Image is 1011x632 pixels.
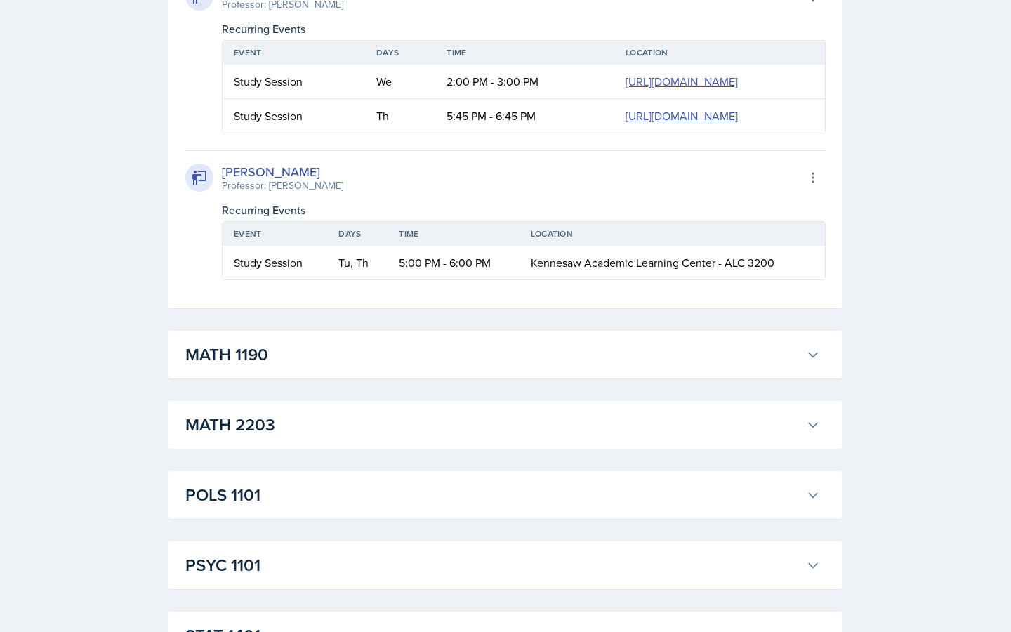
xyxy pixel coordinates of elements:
a: [URL][DOMAIN_NAME] [626,74,738,89]
div: Study Session [234,73,354,90]
div: [PERSON_NAME] [222,162,343,181]
div: Study Session [234,107,354,124]
th: Location [520,222,825,246]
td: 5:00 PM - 6:00 PM [388,246,519,279]
th: Days [327,222,388,246]
th: Time [435,41,614,65]
th: Event [223,41,365,65]
td: 5:45 PM - 6:45 PM [435,99,614,133]
h3: MATH 1190 [185,342,800,367]
td: We [365,65,435,99]
h3: PSYC 1101 [185,553,800,578]
div: Professor: [PERSON_NAME] [222,178,343,193]
button: MATH 2203 [183,409,823,440]
td: Tu, Th [327,246,388,279]
td: 2:00 PM - 3:00 PM [435,65,614,99]
div: Recurring Events [222,202,826,218]
th: Event [223,222,327,246]
th: Time [388,222,519,246]
td: Th [365,99,435,133]
button: MATH 1190 [183,339,823,370]
span: Kennesaw Academic Learning Center - ALC 3200 [531,255,774,270]
a: [URL][DOMAIN_NAME] [626,108,738,124]
h3: POLS 1101 [185,482,800,508]
th: Location [614,41,825,65]
div: Study Session [234,254,316,271]
button: PSYC 1101 [183,550,823,581]
h3: MATH 2203 [185,412,800,437]
th: Days [365,41,435,65]
div: Recurring Events [222,20,826,37]
button: POLS 1101 [183,480,823,511]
